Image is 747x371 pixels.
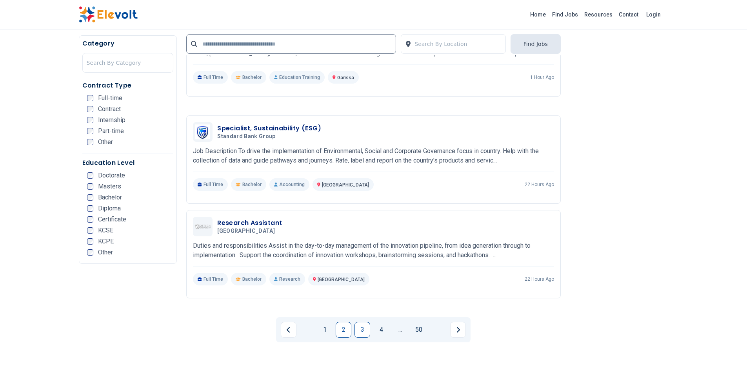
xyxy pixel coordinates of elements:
[98,227,113,234] span: KCSE
[87,194,93,201] input: Bachelor
[318,277,365,282] span: [GEOGRAPHIC_DATA]
[392,322,408,338] a: Jump forward
[411,322,427,338] a: Page 50
[549,8,581,21] a: Find Jobs
[525,276,554,282] p: 22 hours ago
[195,124,211,139] img: Standard Bank Group
[269,178,309,191] p: Accounting
[87,216,93,223] input: Certificate
[98,95,122,101] span: Full-time
[193,241,554,260] p: Duties and responsibilities Assist in the day-to-day management of the innovation pipeline, from ...
[193,122,554,191] a: Standard Bank GroupSpecialist, Sustainability (ESG)Standard Bank GroupJob Description To drive th...
[527,8,549,21] a: Home
[87,227,93,234] input: KCSE
[98,249,113,256] span: Other
[98,216,126,223] span: Certificate
[581,8,616,21] a: Resources
[354,322,370,338] a: Page 3
[98,238,114,245] span: KCPE
[87,183,93,190] input: Masters
[82,39,174,48] h5: Category
[281,322,296,338] a: Previous page
[511,34,561,54] button: Find Jobs
[708,333,747,371] iframe: Chat Widget
[87,128,93,134] input: Part-time
[87,95,93,101] input: Full-time
[98,106,121,112] span: Contract
[530,74,554,80] p: 1 hour ago
[217,124,321,133] h3: Specialist, Sustainability (ESG)
[98,205,121,212] span: Diploma
[317,322,333,338] a: Page 1
[87,249,93,256] input: Other
[98,172,125,179] span: Doctorate
[217,133,276,140] span: Standard Bank Group
[193,178,228,191] p: Full Time
[217,218,282,228] h3: Research Assistant
[322,182,369,188] span: [GEOGRAPHIC_DATA]
[193,71,228,84] p: Full Time
[98,183,121,190] span: Masters
[98,128,124,134] span: Part-time
[616,8,642,21] a: Contact
[98,117,125,123] span: Internship
[87,172,93,179] input: Doctorate
[281,322,466,338] ul: Pagination
[82,158,174,168] h5: Education Level
[98,194,122,201] span: Bachelor
[642,7,665,22] a: Login
[336,322,351,338] a: Page 2 is your current page
[193,217,554,285] a: Zetech UniversityResearch Assistant[GEOGRAPHIC_DATA]Duties and responsibilities Assist in the day...
[450,322,466,338] a: Next page
[242,181,262,188] span: Bachelor
[87,106,93,112] input: Contract
[269,273,305,285] p: Research
[82,81,174,90] h5: Contract Type
[373,322,389,338] a: Page 4
[242,74,262,80] span: Bachelor
[87,238,93,245] input: KCPE
[195,224,211,229] img: Zetech University
[242,276,262,282] span: Bachelor
[193,146,554,165] p: Job Description To drive the implementation of Environmental, Social and Corporate Governance foc...
[337,75,354,80] span: Garissa
[269,71,325,84] p: Education Training
[217,228,275,235] span: [GEOGRAPHIC_DATA]
[87,205,93,212] input: Diploma
[193,273,228,285] p: Full Time
[98,139,113,145] span: Other
[525,181,554,188] p: 22 hours ago
[79,6,138,23] img: Elevolt
[87,117,93,123] input: Internship
[87,139,93,145] input: Other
